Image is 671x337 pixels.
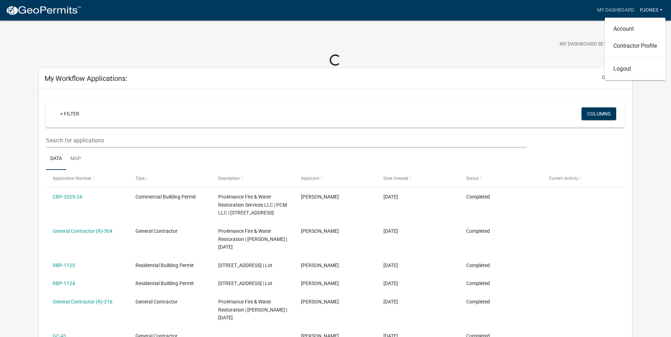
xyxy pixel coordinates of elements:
a: Map [66,148,85,170]
span: Residential Building Permit [135,262,194,268]
datatable-header-cell: Application Number [46,170,129,187]
span: Date Created [383,176,408,181]
span: 04/17/2024 [383,299,398,305]
span: My Dashboard Settings [560,40,620,49]
a: My Dashboard [594,4,637,17]
input: Search for applications [46,133,527,148]
span: Completed [466,262,490,268]
span: Type [135,176,145,181]
span: 1107 Highland Drive | Lot [218,280,272,286]
a: Contractor Profile [605,37,665,54]
datatable-header-cell: Current Activity [542,170,625,187]
span: Application Number [53,176,91,181]
datatable-header-cell: Status [459,170,542,187]
span: Philip Jones [301,262,339,268]
span: General Contractor [135,228,178,234]
span: Current Activity [549,176,578,181]
a: RBP-1124 [53,280,75,286]
span: 05/02/2024 [383,280,398,286]
a: Account [605,20,665,37]
span: Philip Jones [301,194,339,200]
div: PJones [605,18,665,80]
button: My Dashboard Settingssettings [554,37,636,51]
a: Data [46,148,66,170]
h5: My Workflow Applications: [45,74,127,83]
a: + Filter [54,107,85,120]
span: 12/11/2024 [383,228,398,234]
a: RBP-1125 [53,262,75,268]
span: Completed [466,280,490,286]
span: 05/02/2024 [383,262,398,268]
a: General Contractor (R)-216 [53,299,112,305]
a: Logout [605,60,665,77]
span: Residential Building Permit [135,280,194,286]
span: Philip Jones [301,280,339,286]
button: collapse [602,74,626,81]
span: Pro4mance Fire & Water Restoration | Philip Jones | 12/31/2025 [218,228,287,250]
a: General Contractor (R)-304 [53,228,112,234]
datatable-header-cell: Type [129,170,212,187]
span: Commercial Building Permit [135,194,196,200]
span: Completed [466,299,490,305]
span: Pro4mance Fire & Water Restoration Services LLC | PCM LLC | 300 PEARL ST. [218,194,287,216]
span: 02/05/2025 [383,194,398,200]
span: Pro4mance Fire & Water Restoration | Philip Jones | 12/31/2024 [218,299,287,321]
datatable-header-cell: Applicant [294,170,377,187]
span: Applicant [301,176,319,181]
span: Philip Jones [301,228,339,234]
span: Philip Jones [301,299,339,305]
span: Status [466,176,479,181]
a: PJones [637,4,665,17]
span: Completed [466,228,490,234]
span: General Contractor [135,299,178,305]
datatable-header-cell: Date Created [377,170,459,187]
a: CBP-2025-24 [53,194,82,200]
span: Description [218,176,240,181]
datatable-header-cell: Description [212,170,294,187]
button: Columns [582,107,616,120]
span: Completed [466,194,490,200]
span: 807 French Street Jeffersonville IN 47130 | Lot [218,262,272,268]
